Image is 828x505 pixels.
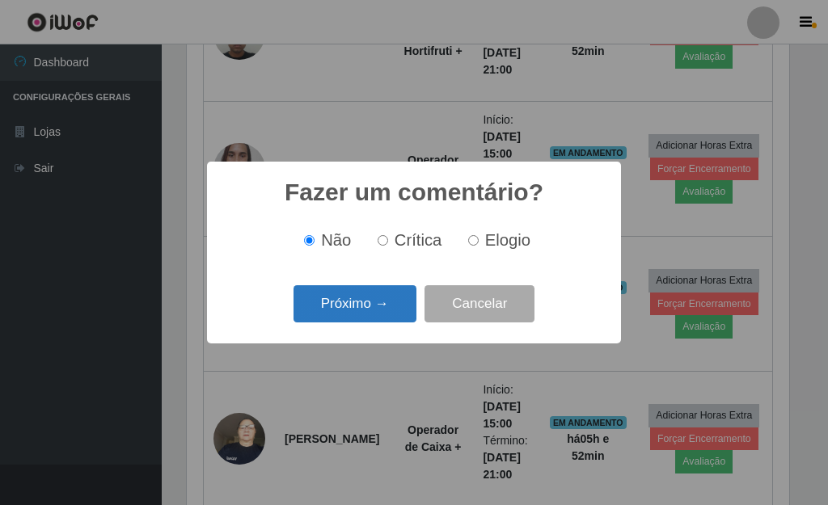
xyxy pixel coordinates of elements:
[285,178,543,207] h2: Fazer um comentário?
[304,235,315,246] input: Não
[395,231,442,249] span: Crítica
[485,231,530,249] span: Elogio
[321,231,351,249] span: Não
[425,285,534,323] button: Cancelar
[294,285,416,323] button: Próximo →
[468,235,479,246] input: Elogio
[378,235,388,246] input: Crítica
